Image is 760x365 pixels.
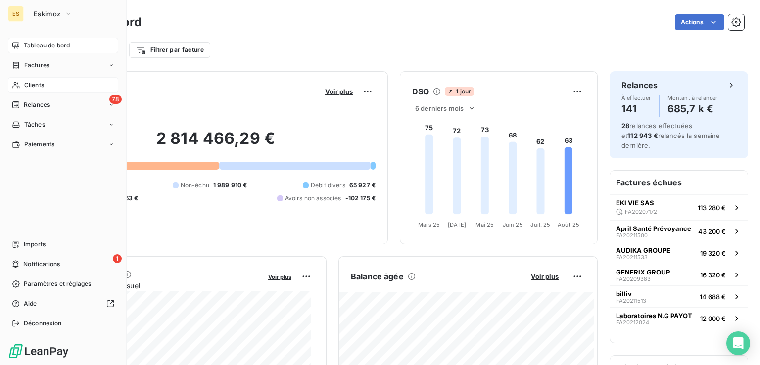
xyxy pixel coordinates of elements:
span: Chiffre d'affaires mensuel [56,280,261,291]
span: Tableau de bord [24,41,70,50]
span: FA20207172 [625,209,657,215]
tspan: Août 25 [558,221,579,228]
button: EKI VIE SASFA20207172113 280 € [610,194,748,220]
span: April Santé Prévoyance [616,225,691,232]
span: 28 [621,122,629,130]
span: 6 derniers mois [415,104,464,112]
span: Paiements [24,140,54,149]
button: GENERIX GROUPFA2020938316 320 € [610,264,748,285]
span: Déconnexion [24,319,62,328]
span: 16 320 € [700,271,726,279]
span: 112 943 € [627,132,658,139]
button: billivFA2021151314 688 € [610,285,748,307]
a: Factures [8,57,118,73]
div: Open Intercom Messenger [726,331,750,355]
span: GENERIX GROUP [616,268,670,276]
a: Paiements [8,137,118,152]
span: 19 320 € [700,249,726,257]
button: AUDIKA GROUPEFA2021153319 320 € [610,242,748,264]
h6: Relances [621,79,658,91]
span: relances effectuées et relancés la semaine dernière. [621,122,720,149]
span: -102 175 € [345,194,376,203]
span: FA20211533 [616,254,648,260]
span: AUDIKA GROUPE [616,246,670,254]
span: Non-échu [181,181,209,190]
span: FA20211500 [616,232,648,238]
a: Aide [8,296,118,312]
span: 65 927 € [349,181,376,190]
span: Tâches [24,120,45,129]
a: Tableau de bord [8,38,118,53]
img: Logo LeanPay [8,343,69,359]
h6: DSO [412,86,429,97]
span: À effectuer [621,95,651,101]
button: Filtrer par facture [129,42,210,58]
tspan: Mai 25 [475,221,494,228]
span: FA20211513 [616,298,646,304]
button: April Santé PrévoyanceFA2021150043 200 € [610,220,748,242]
span: Clients [24,81,44,90]
span: billiv [616,290,632,298]
span: 43 200 € [698,228,726,235]
span: Paramètres et réglages [24,279,91,288]
button: Voir plus [265,272,294,281]
h4: 685,7 k € [667,101,718,117]
span: 1 jour [445,87,474,96]
tspan: [DATE] [448,221,467,228]
h6: Factures échues [610,171,748,194]
span: Voir plus [325,88,353,95]
span: FA20209383 [616,276,651,282]
span: 78 [109,95,122,104]
span: Relances [24,100,50,109]
span: 113 280 € [698,204,726,212]
button: Voir plus [322,87,356,96]
span: Notifications [23,260,60,269]
a: Tâches [8,117,118,133]
span: EKI VIE SAS [616,199,654,207]
span: Voir plus [531,273,559,280]
h4: 141 [621,101,651,117]
h6: Balance âgée [351,271,404,282]
span: FA20212024 [616,319,649,325]
span: Avoirs non associés [285,194,341,203]
a: Clients [8,77,118,93]
span: Eskimoz [34,10,60,18]
button: Actions [675,14,724,30]
tspan: Juin 25 [503,221,523,228]
a: Imports [8,236,118,252]
button: Laboratoires N.G PAYOTFA2021202412 000 € [610,307,748,329]
a: 78Relances [8,97,118,113]
span: Factures [24,61,49,70]
span: 12 000 € [700,315,726,322]
span: 1 989 910 € [213,181,247,190]
tspan: Mars 25 [418,221,440,228]
span: 14 688 € [700,293,726,301]
span: Aide [24,299,37,308]
span: Laboratoires N.G PAYOT [616,312,692,319]
span: Voir plus [268,274,291,280]
span: 1 [113,254,122,263]
div: ES [8,6,24,22]
span: Montant à relancer [667,95,718,101]
span: Débit divers [311,181,345,190]
button: Voir plus [528,272,562,281]
span: Imports [24,240,46,249]
a: Paramètres et réglages [8,276,118,292]
h2: 2 814 466,29 € [56,129,376,158]
tspan: Juil. 25 [530,221,550,228]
